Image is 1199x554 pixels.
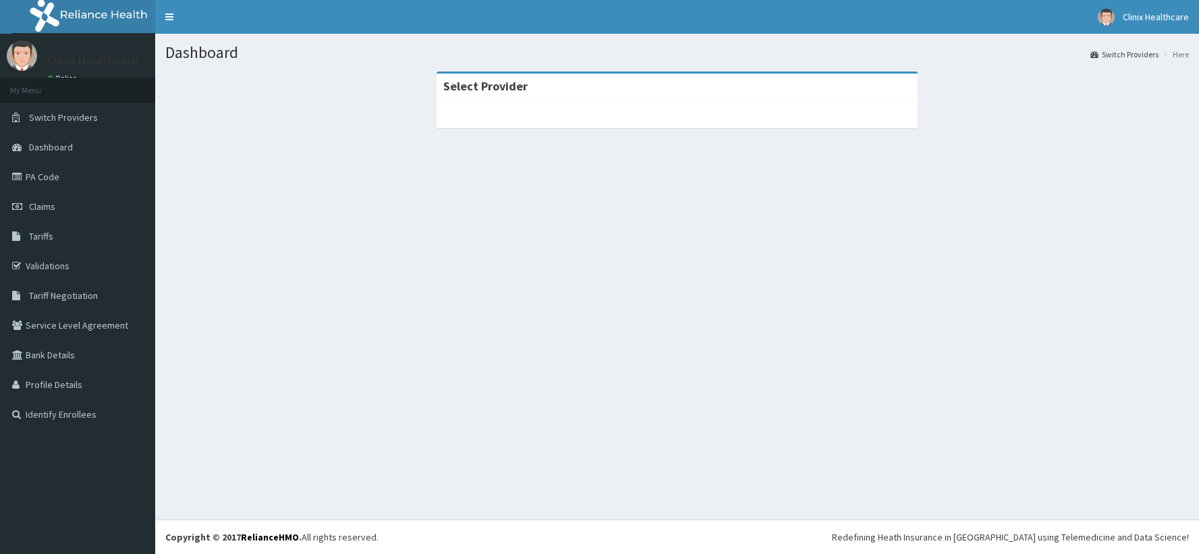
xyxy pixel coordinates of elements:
[165,44,1189,61] h1: Dashboard
[1160,49,1189,60] li: Here
[832,530,1189,544] div: Redefining Heath Insurance in [GEOGRAPHIC_DATA] using Telemedicine and Data Science!
[165,531,302,543] strong: Copyright © 2017 .
[29,141,73,153] span: Dashboard
[241,531,299,543] a: RelianceHMO
[29,111,98,123] span: Switch Providers
[1123,11,1189,23] span: Clinix Healthcare
[47,74,80,83] a: Online
[155,520,1199,554] footer: All rights reserved.
[1098,9,1115,26] img: User Image
[443,78,528,94] strong: Select Provider
[1090,49,1159,60] a: Switch Providers
[29,289,98,302] span: Tariff Negotiation
[29,200,55,213] span: Claims
[47,55,138,67] p: Clinix Healthcare
[29,230,53,242] span: Tariffs
[7,40,37,71] img: User Image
